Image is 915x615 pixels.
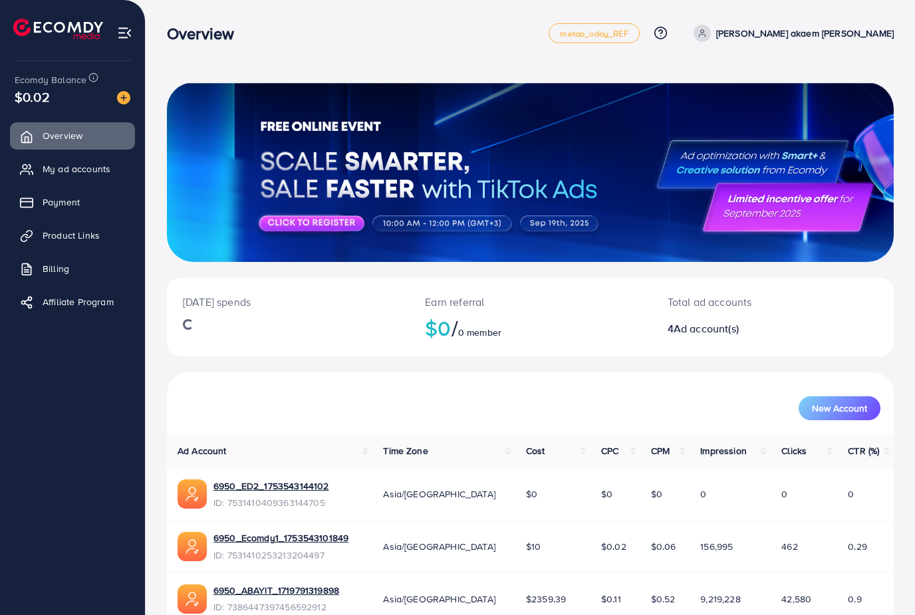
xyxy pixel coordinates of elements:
a: Billing [10,255,135,282]
span: 0 [700,487,706,501]
img: logo [13,19,103,39]
button: New Account [799,396,880,420]
span: ID: 7386447397456592912 [213,600,339,614]
span: Clicks [781,444,807,457]
span: Cost [526,444,545,457]
span: 0.29 [848,540,867,553]
a: 6950_ED2_1753543144102 [213,479,329,493]
h2: 4 [668,322,817,335]
span: Ad Account [178,444,227,457]
span: CTR (%) [848,444,879,457]
img: image [117,91,130,104]
span: $0.02 [601,540,626,553]
span: 0 member [458,326,501,339]
iframe: Chat [858,555,905,605]
span: / [452,312,458,343]
span: 42,580 [781,592,811,606]
img: menu [117,25,132,41]
a: 6950_Ecomdy1_1753543101849 [213,531,348,545]
h2: $0 [425,315,635,340]
span: Payment [43,195,80,209]
span: Asia/[GEOGRAPHIC_DATA] [383,592,495,606]
img: ic-ads-acc.e4c84228.svg [178,479,207,509]
span: metap_oday_REF [560,29,628,38]
span: 0 [848,487,854,501]
span: Impression [700,444,747,457]
span: $0 [651,487,662,501]
span: Asia/[GEOGRAPHIC_DATA] [383,487,495,501]
span: 156,995 [700,540,733,553]
span: $0.11 [601,592,621,606]
span: ID: 7531410409363144705 [213,496,329,509]
a: Affiliate Program [10,289,135,315]
span: $0 [526,487,537,501]
span: $0 [601,487,612,501]
span: Time Zone [383,444,428,457]
p: [PERSON_NAME] akaem [PERSON_NAME] [716,25,894,41]
span: Affiliate Program [43,295,114,308]
p: Total ad accounts [668,294,817,310]
span: $0.02 [15,87,50,106]
span: Overview [43,129,82,142]
span: 0 [781,487,787,501]
a: Product Links [10,222,135,249]
span: $0.52 [651,592,676,606]
span: Ad account(s) [674,321,739,336]
span: 0.9 [848,592,861,606]
span: My ad accounts [43,162,110,176]
h3: Overview [167,24,245,43]
a: metap_oday_REF [549,23,639,43]
a: [PERSON_NAME] akaem [PERSON_NAME] [688,25,894,42]
span: Billing [43,262,69,275]
span: Asia/[GEOGRAPHIC_DATA] [383,540,495,553]
p: Earn referral [425,294,635,310]
p: [DATE] spends [183,294,393,310]
span: $0.06 [651,540,676,553]
span: ID: 7531410253213204497 [213,549,348,562]
span: CPM [651,444,670,457]
span: $10 [526,540,541,553]
span: 462 [781,540,797,553]
span: 9,219,228 [700,592,740,606]
span: Ecomdy Balance [15,73,86,86]
a: My ad accounts [10,156,135,182]
a: 6950_ABAYIT_1719791319898 [213,584,339,597]
span: CPC [601,444,618,457]
span: New Account [812,404,867,413]
span: $2359.39 [526,592,566,606]
img: ic-ads-acc.e4c84228.svg [178,532,207,561]
a: Overview [10,122,135,149]
img: ic-ads-acc.e4c84228.svg [178,584,207,614]
a: Payment [10,189,135,215]
span: Product Links [43,229,100,242]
